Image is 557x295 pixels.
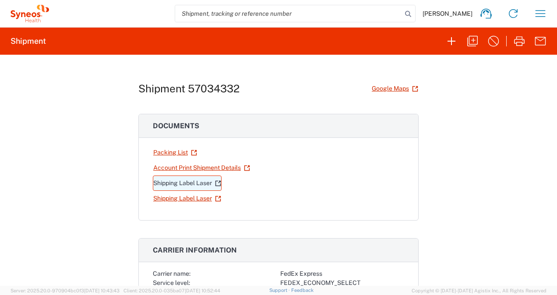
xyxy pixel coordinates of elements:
[11,36,46,46] h2: Shipment
[280,278,404,288] div: FEDEX_ECONOMY_SELECT
[412,287,546,295] span: Copyright © [DATE]-[DATE] Agistix Inc., All Rights Reserved
[138,82,240,95] h1: Shipment 57034332
[291,288,314,293] a: Feedback
[280,269,404,278] div: FedEx Express
[175,5,402,22] input: Shipment, tracking or reference number
[153,176,222,191] a: Shipping Label Laser
[371,81,419,96] a: Google Maps
[153,160,250,176] a: Account Print Shipment Details
[153,270,190,277] span: Carrier name:
[153,145,197,160] a: Packing List
[11,288,120,293] span: Server: 2025.20.0-970904bc0f3
[153,246,237,254] span: Carrier information
[123,288,220,293] span: Client: 2025.20.0-035ba07
[423,10,472,18] span: [PERSON_NAME]
[153,191,222,206] a: Shipping Label Laser
[269,288,291,293] a: Support
[153,279,190,286] span: Service level:
[185,288,220,293] span: [DATE] 10:52:44
[153,122,199,130] span: Documents
[84,288,120,293] span: [DATE] 10:43:43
